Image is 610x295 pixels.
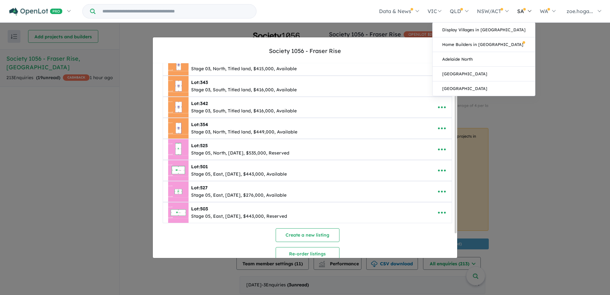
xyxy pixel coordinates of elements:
[200,164,208,170] span: 501
[191,143,208,148] b: Lot:
[433,37,535,52] a: Home Builders in [GEOGRAPHIC_DATA]
[168,160,189,181] img: Society%201056%20-%20Fraser%20Rise%20-%20Lot%20501___1757118733.jpg
[191,107,297,115] div: Stage 03, South, Titled land, $416,000, Available
[191,86,297,94] div: Stage 03, South, Titled land, $416,000, Available
[191,79,208,85] b: Lot:
[200,143,208,148] span: 525
[269,47,341,55] div: Society 1056 - Fraser Rise
[191,101,208,106] b: Lot:
[97,4,255,18] input: Try estate name, suburb, builder or developer
[168,181,189,202] img: Society%201056%20-%20Fraser%20Rise%20-%20Lot%20527___1757118893.jpg
[191,65,297,73] div: Stage 03, North, Titled land, $415,000, Available
[168,97,189,117] img: Society%201056%20-%20Fraser%20Rise%20-%20Lot%20342___1747002988.jpg
[168,118,189,139] img: Society%201056%20-%20Fraser%20Rise%20-%20Lot%20354___1751586502.jpg
[191,192,286,199] div: Stage 05, East, [DATE], $276,000, Available
[276,228,339,242] button: Create a new listing
[567,8,593,14] span: zoe.hoga...
[191,170,287,178] div: Stage 05, East, [DATE], $443,000, Available
[200,58,208,64] span: 326
[200,185,208,191] span: 527
[191,128,297,136] div: Stage 03, North, Titled land, $449,000, Available
[433,67,535,81] a: [GEOGRAPHIC_DATA]
[191,58,208,64] b: Lot:
[191,206,208,212] b: Lot:
[200,206,208,212] span: 503
[433,23,535,37] a: Display Villages in [GEOGRAPHIC_DATA]
[191,185,208,191] b: Lot:
[168,76,189,96] img: Society%201056%20-%20Fraser%20Rise%20-%20Lot%20343___1753750571.jpg
[168,139,189,160] img: Society%201056%20-%20Fraser%20Rise%20-%20Lot%20525___1757118649.jpg
[168,55,189,75] img: Society%201056%20-%20Fraser%20Rise%20-%20Lot%20326___1747002916.jpg
[168,202,189,223] img: Society%201056%20-%20Fraser%20Rise%20-%20Lot%20503___1757118973.jpg
[9,8,63,16] img: Openlot PRO Logo White
[200,122,208,127] span: 354
[433,81,535,96] a: [GEOGRAPHIC_DATA]
[200,79,208,85] span: 343
[433,52,535,67] a: Adelaide North
[191,149,289,157] div: Stage 05, North, [DATE], $535,000, Reserved
[191,213,287,220] div: Stage 05, East, [DATE], $443,000, Reserved
[276,247,339,261] button: Re-order listings
[191,164,208,170] b: Lot:
[200,101,208,106] span: 342
[191,122,208,127] b: Lot:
